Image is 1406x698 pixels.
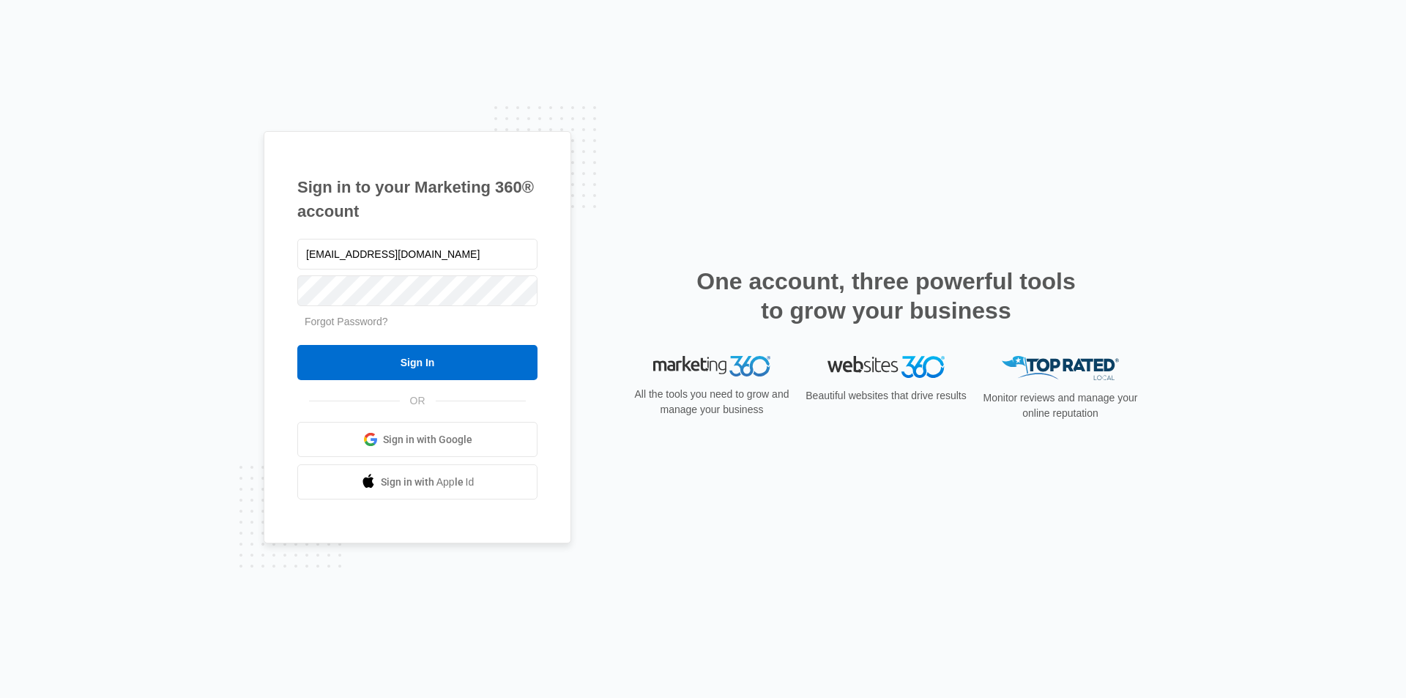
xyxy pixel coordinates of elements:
img: Marketing 360 [653,356,770,376]
p: All the tools you need to grow and manage your business [630,387,794,417]
input: Email [297,239,538,270]
p: Monitor reviews and manage your online reputation [978,390,1142,421]
span: Sign in with Google [383,432,472,448]
input: Sign In [297,345,538,380]
span: OR [400,393,436,409]
span: Sign in with Apple Id [381,475,475,490]
h1: Sign in to your Marketing 360® account [297,175,538,223]
a: Forgot Password? [305,316,388,327]
a: Sign in with Apple Id [297,464,538,500]
h2: One account, three powerful tools to grow your business [692,267,1080,325]
img: Top Rated Local [1002,356,1119,380]
img: Websites 360 [827,356,945,377]
a: Sign in with Google [297,422,538,457]
p: Beautiful websites that drive results [804,388,968,404]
